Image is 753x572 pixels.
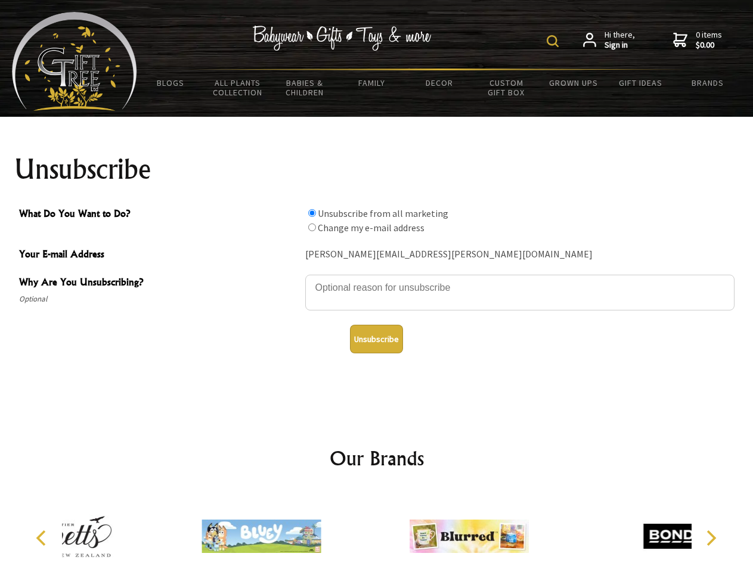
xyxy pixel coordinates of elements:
strong: $0.00 [696,40,722,51]
a: Grown Ups [540,70,607,95]
button: Previous [30,525,56,551]
button: Unsubscribe [350,325,403,353]
a: Family [339,70,406,95]
label: Unsubscribe from all marketing [318,207,448,219]
textarea: Why Are You Unsubscribing? [305,275,735,310]
a: Custom Gift Box [473,70,540,105]
label: Change my e-mail address [318,222,424,234]
span: Optional [19,292,299,306]
img: Babyware - Gifts - Toys and more... [12,12,137,111]
span: Hi there, [605,30,635,51]
a: Brands [674,70,742,95]
input: What Do You Want to Do? [308,209,316,217]
span: Your E-mail Address [19,247,299,264]
h2: Our Brands [24,444,730,472]
a: 0 items$0.00 [673,30,722,51]
strong: Sign in [605,40,635,51]
a: All Plants Collection [204,70,272,105]
span: What Do You Want to Do? [19,206,299,223]
a: Gift Ideas [607,70,674,95]
span: Why Are You Unsubscribing? [19,275,299,292]
a: Decor [405,70,473,95]
input: What Do You Want to Do? [308,223,316,231]
img: Babywear - Gifts - Toys & more [253,26,432,51]
button: Next [698,525,724,551]
img: product search [547,35,559,47]
span: 0 items [696,29,722,51]
a: BLOGS [137,70,204,95]
a: Hi there,Sign in [583,30,635,51]
h1: Unsubscribe [14,155,739,184]
div: [PERSON_NAME][EMAIL_ADDRESS][PERSON_NAME][DOMAIN_NAME] [305,245,735,264]
a: Babies & Children [271,70,339,105]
